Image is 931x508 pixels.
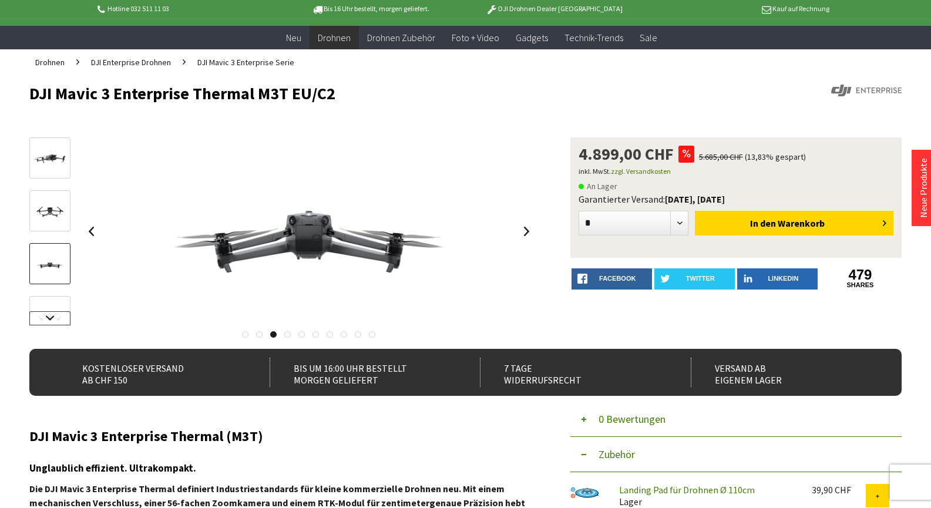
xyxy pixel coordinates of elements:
a: Foto + Video [443,26,507,50]
a: Landing Pad für Drohnen Ø 110cm [619,484,755,496]
h2: DJI Mavic 3 Enterprise Thermal (M3T) [29,429,535,444]
a: Sale [631,26,666,50]
a: 479 [820,268,900,281]
a: Gadgets [507,26,556,50]
span: Technik-Trends [564,32,623,43]
div: 39,90 CHF [812,484,866,496]
p: inkl. MwSt. [579,164,893,179]
button: In den Warenkorb [695,211,893,236]
span: DJI Mavic 3 Enterprise Serie [197,57,294,68]
span: Neu [286,32,301,43]
h1: DJI Mavic 3 Enterprise Thermal M3T EU/C2 [29,85,727,102]
span: Drohnen Zubehör [367,32,435,43]
a: facebook [572,268,652,290]
img: DJI Enterprise [831,85,902,96]
a: zzgl. Versandkosten [611,167,671,176]
span: In den [750,217,776,229]
a: Drohnen Zubehör [359,26,443,50]
a: DJI Enterprise Drohnen [85,49,177,75]
div: 7 Tage Widerrufsrecht [480,358,666,387]
div: Bis um 16:00 Uhr bestellt Morgen geliefert [270,358,455,387]
img: Landing Pad für Drohnen Ø 110cm [570,484,600,499]
span: LinkedIn [768,275,798,282]
span: Sale [640,32,657,43]
span: facebook [599,275,636,282]
img: Vorschau: DJI Mavic 3 Enterprise Thermal M3T EU/C2 [33,148,67,170]
span: twitter [686,275,715,282]
div: Garantierter Versand: [579,193,893,205]
span: 4.899,00 CHF [579,146,674,162]
div: Kostenloser Versand ab CHF 150 [59,358,244,387]
a: Drohnen [29,49,70,75]
a: Drohnen [310,26,359,50]
a: twitter [654,268,735,290]
a: Technik-Trends [556,26,631,50]
a: Neue Produkte [917,158,929,218]
a: shares [820,281,900,289]
p: Bis 16 Uhr bestellt, morgen geliefert. [279,2,462,16]
span: Drohnen [35,57,65,68]
span: Gadgets [516,32,548,43]
span: (13,83% gespart) [745,152,806,162]
b: [DATE], [DATE] [665,193,725,205]
h3: Unglaublich effizient. Ultrakompakt. [29,460,535,476]
span: 5.685,00 CHF [699,152,743,162]
span: DJI Enterprise Drohnen [91,57,171,68]
span: Foto + Video [452,32,499,43]
button: Zubehör [570,437,902,472]
p: DJI Drohnen Dealer [GEOGRAPHIC_DATA] [462,2,646,16]
div: Lager [610,484,802,507]
a: LinkedIn [737,268,818,290]
div: Versand ab eigenem Lager [691,358,876,387]
p: Kauf auf Rechnung [646,2,829,16]
span: An Lager [579,179,617,193]
a: Neu [278,26,310,50]
a: DJI Mavic 3 Enterprise Serie [191,49,300,75]
p: Hotline 032 511 11 03 [96,2,279,16]
span: Warenkorb [778,217,825,229]
span: Drohnen [318,32,351,43]
button: 0 Bewertungen [570,402,902,437]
